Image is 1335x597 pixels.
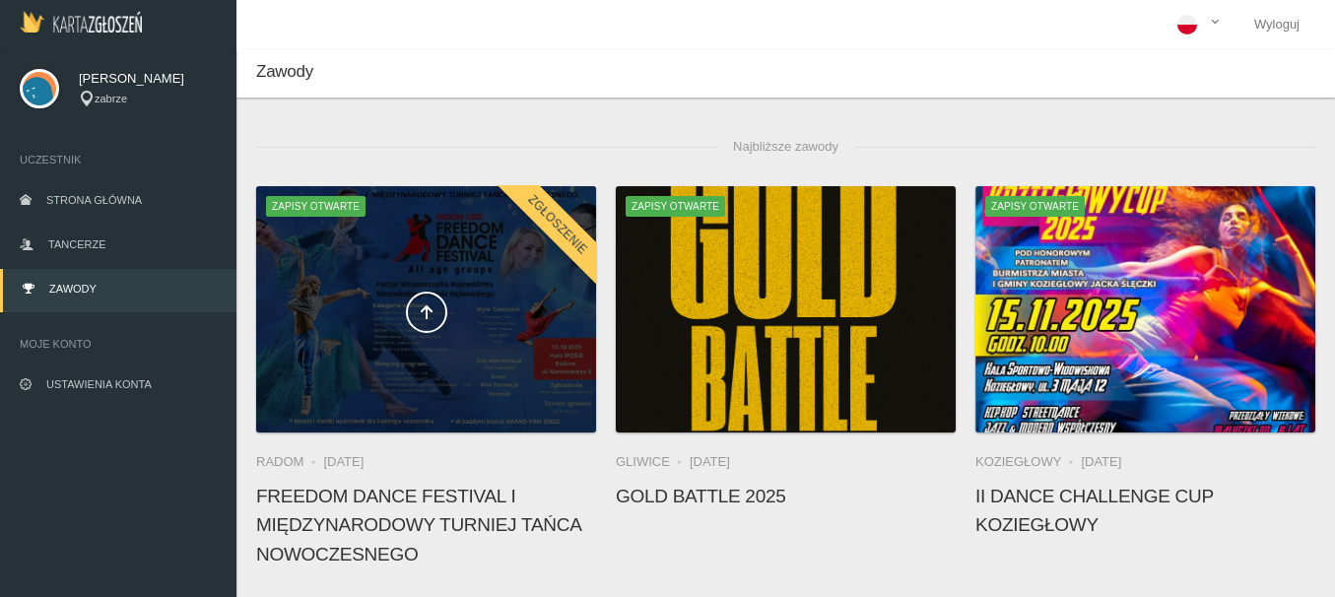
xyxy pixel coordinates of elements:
div: zabrze [79,91,217,107]
span: [PERSON_NAME] [79,69,217,89]
div: Zgłoszenie [495,163,620,288]
h4: FREEDOM DANCE FESTIVAL I Międzynarodowy Turniej Tańca Nowoczesnego [256,482,596,568]
h4: II Dance Challenge Cup KOZIEGŁOWY [975,482,1315,539]
span: Uczestnik [20,150,217,169]
span: Zapisy otwarte [985,196,1085,216]
span: Zawody [256,62,313,81]
li: [DATE] [323,452,364,472]
a: FREEDOM DANCE FESTIVAL I Międzynarodowy Turniej Tańca NowoczesnegoZapisy otwarteZgłoszenie [256,186,596,432]
li: Gliwice [616,452,690,472]
img: II Dance Challenge Cup KOZIEGŁOWY [975,186,1315,432]
span: Najbliższe zawody [717,127,854,166]
h4: Gold Battle 2025 [616,482,956,510]
a: II Dance Challenge Cup KOZIEGŁOWYZapisy otwarte [975,186,1315,432]
img: svg [20,69,59,108]
img: Gold Battle 2025 [616,186,956,432]
span: Strona główna [46,194,142,206]
span: Moje konto [20,334,217,354]
a: Gold Battle 2025Zapisy otwarte [616,186,956,432]
span: Ustawienia konta [46,378,152,390]
li: [DATE] [1081,452,1121,472]
img: Logo [20,11,142,33]
span: Zapisy otwarte [626,196,725,216]
span: Zawody [49,283,97,295]
li: Koziegłowy [975,452,1081,472]
span: Zapisy otwarte [266,196,366,216]
li: [DATE] [690,452,730,472]
span: Tancerze [48,238,105,250]
li: Radom [256,452,323,472]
